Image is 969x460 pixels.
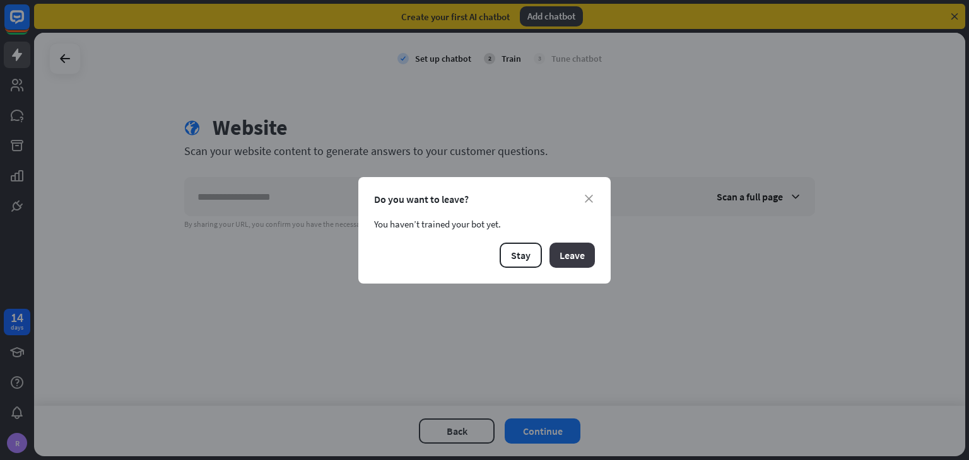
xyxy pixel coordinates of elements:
[374,193,595,205] div: Do you want to leave?
[549,243,595,268] button: Leave
[374,218,595,230] div: You haven’t trained your bot yet.
[585,195,593,203] i: close
[500,243,542,268] button: Stay
[10,5,48,43] button: Open LiveChat chat widget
